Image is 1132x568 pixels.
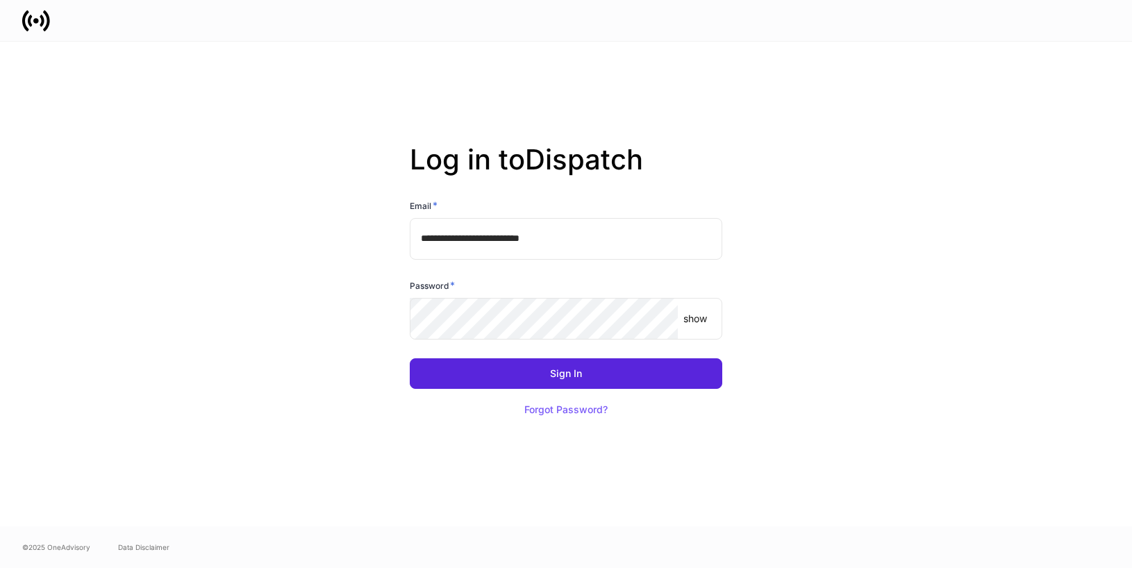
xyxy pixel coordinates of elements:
[524,405,608,415] div: Forgot Password?
[550,369,582,378] div: Sign In
[683,312,707,326] p: show
[118,542,169,553] a: Data Disclaimer
[22,542,90,553] span: © 2025 OneAdvisory
[410,143,722,199] h2: Log in to Dispatch
[410,278,455,292] h6: Password
[507,394,625,425] button: Forgot Password?
[410,199,438,212] h6: Email
[410,358,722,389] button: Sign In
